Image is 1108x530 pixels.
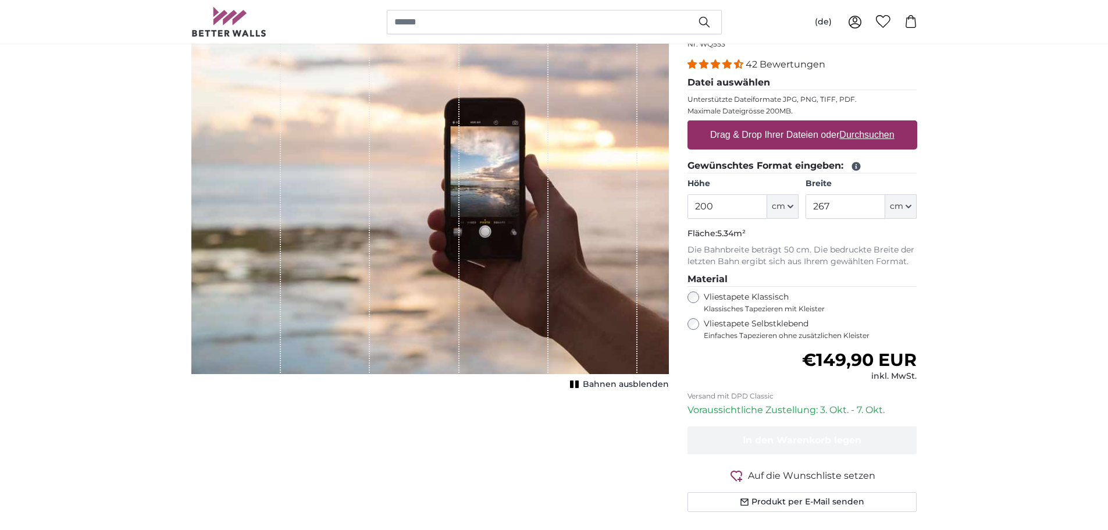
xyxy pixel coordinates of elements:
p: Versand mit DPD Classic [687,392,917,401]
span: In den Warenkorb legen [743,435,861,446]
span: 42 Bewertungen [746,59,825,70]
label: Vliestapete Selbstklebend [704,318,917,340]
p: Maximale Dateigrösse 200MB. [687,106,917,116]
span: cm [890,201,903,212]
p: Unterstützte Dateiformate JPG, PNG, TIFF, PDF. [687,95,917,104]
label: Breite [806,178,917,190]
p: Voraussichtliche Zustellung: 3. Okt. - 7. Okt. [687,403,917,417]
span: Bahnen ausblenden [583,379,669,390]
p: Fläche: [687,228,917,240]
button: cm [885,194,917,219]
label: Drag & Drop Ihrer Dateien oder [706,123,899,147]
div: 1 of 1 [191,16,669,393]
label: Vliestapete Klassisch [704,291,910,314]
button: Auf die Wunschliste setzen [687,468,917,483]
img: personalised-photo [191,16,669,374]
img: Betterwalls [191,7,267,37]
span: Klassisches Tapezieren mit Kleister [704,304,910,314]
span: cm [772,201,785,212]
p: Die Bahnbreite beträgt 50 cm. Die bedruckte Breite der letzten Bahn ergibt sich aus Ihrem gewählt... [687,244,917,268]
label: Höhe [687,178,799,190]
legend: Material [687,272,917,287]
button: cm [767,194,799,219]
legend: Datei auswählen [687,76,917,90]
span: €149,90 EUR [802,349,917,371]
span: Nr. WQ553 [687,40,725,48]
button: Produkt per E-Mail senden [687,492,917,512]
span: Einfaches Tapezieren ohne zusätzlichen Kleister [704,331,917,340]
span: Auf die Wunschliste setzen [748,469,875,483]
button: Bahnen ausblenden [567,376,669,393]
button: In den Warenkorb legen [687,426,917,454]
u: Durchsuchen [839,130,894,140]
span: 4.38 stars [687,59,746,70]
div: inkl. MwSt. [802,371,917,382]
span: 5.34m² [717,228,746,239]
button: (de) [806,12,841,33]
legend: Gewünschtes Format eingeben: [687,159,917,173]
